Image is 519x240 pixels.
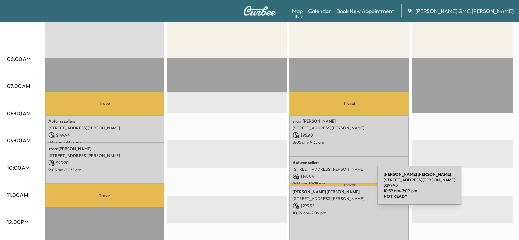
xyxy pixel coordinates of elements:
[384,172,451,177] b: [PERSON_NAME] [PERSON_NAME]
[293,132,405,138] p: $ 95.90
[48,167,161,173] p: 9:05 am - 10:35 am
[7,82,30,90] p: 07:00AM
[293,167,405,172] p: [STREET_ADDRESS][PERSON_NAME]
[384,194,407,199] b: NOT READY
[48,153,161,158] p: [STREET_ADDRESS][PERSON_NAME]
[7,164,30,172] p: 10:00AM
[243,6,276,16] img: Curbee Logo
[415,7,514,15] span: [PERSON_NAME] GMC [PERSON_NAME]
[384,183,455,188] p: $ 299.95
[293,203,405,209] p: $ 299.95
[7,55,31,63] p: 06:00AM
[293,210,405,216] p: 10:39 am - 2:09 pm
[45,92,164,115] p: Travel
[384,188,455,194] p: 10:39 am - 2:09 pm
[293,160,405,165] p: Autumn sellers
[293,181,405,186] p: 9:35 am - 10:35 am
[289,92,409,115] p: Travel
[7,218,29,226] p: 12:00PM
[292,7,303,15] a: MapBeta
[48,140,161,145] p: 8:05 am - 9:05 am
[289,184,409,186] p: Travel
[293,173,405,180] p: $ 149.94
[48,118,161,124] p: Autumn sellers
[308,7,331,15] a: Calendar
[7,136,31,144] p: 09:00AM
[7,191,28,199] p: 11:00AM
[45,184,164,208] p: Travel
[293,196,405,201] p: [STREET_ADDRESS][PERSON_NAME]
[384,177,455,183] p: [STREET_ADDRESS][PERSON_NAME]
[293,118,405,124] p: starr [PERSON_NAME]
[48,125,161,131] p: [STREET_ADDRESS][PERSON_NAME]
[7,109,31,117] p: 08:00AM
[48,132,161,138] p: $ 149.94
[336,7,394,15] a: Book New Appointment
[48,146,161,152] p: starr [PERSON_NAME]
[295,14,303,19] div: Beta
[293,140,405,145] p: 8:05 am - 9:35 am
[48,160,161,166] p: $ 95.90
[293,125,405,131] p: [STREET_ADDRESS][PERSON_NAME]
[293,189,405,195] p: [PERSON_NAME] [PERSON_NAME]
